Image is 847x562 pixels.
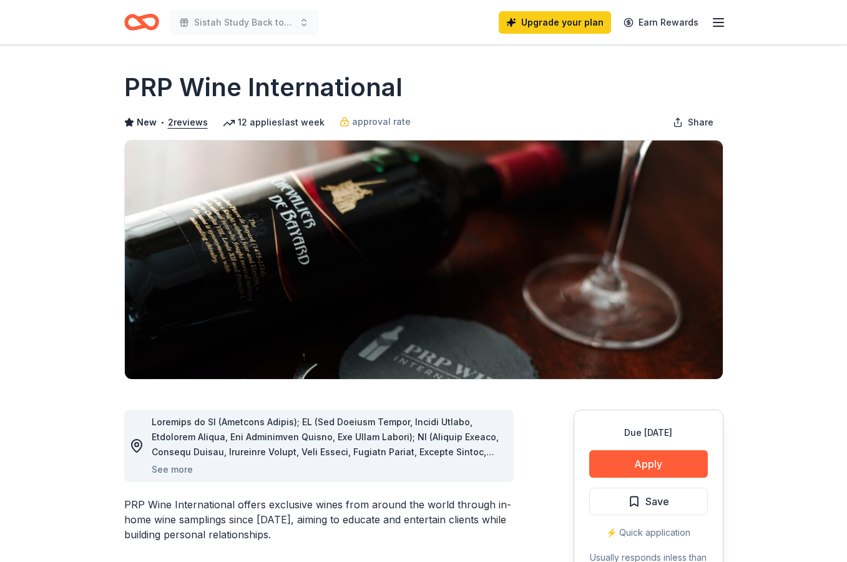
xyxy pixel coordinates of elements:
span: Share [688,115,713,130]
a: approval rate [340,114,411,129]
span: approval rate [352,114,411,129]
div: Due [DATE] [589,425,708,440]
a: Upgrade your plan [499,11,611,34]
div: PRP Wine International offers exclusive wines from around the world through in-home wine sampling... [124,497,514,542]
button: Sistah Study Back to School Event/Summer Program [169,10,319,35]
span: New [137,115,157,130]
img: Image for PRP Wine International [125,140,723,379]
span: Save [645,493,669,510]
button: 2reviews [168,115,208,130]
button: Share [663,110,723,135]
a: Earn Rewards [616,11,706,34]
span: • [160,117,164,127]
button: Apply [589,450,708,478]
div: 12 applies last week [223,115,325,130]
button: Save [589,488,708,515]
a: Home [124,7,159,37]
span: Sistah Study Back to School Event/Summer Program [194,15,294,30]
h1: PRP Wine International [124,70,403,105]
div: ⚡️ Quick application [589,525,708,540]
button: See more [152,462,193,477]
